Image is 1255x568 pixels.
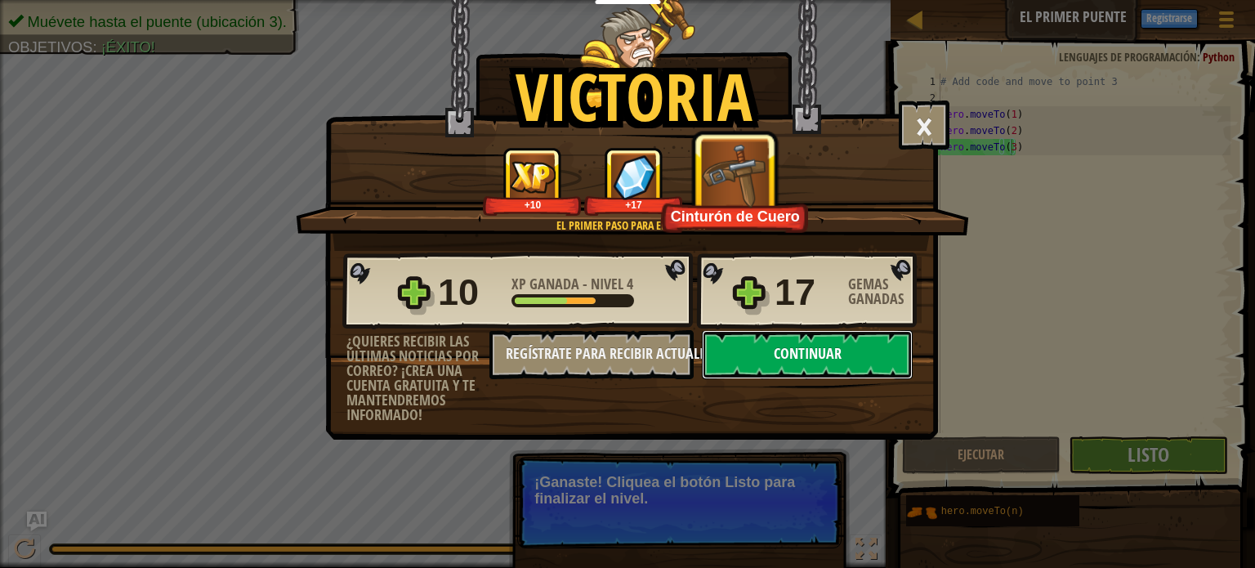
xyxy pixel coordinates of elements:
[438,266,502,319] div: 10
[702,141,770,208] img: Objeto Nuevo
[627,274,633,294] span: 4
[775,266,838,319] div: 17
[511,277,633,292] div: -
[848,277,922,306] div: Gemas Ganadas
[346,334,489,423] div: ¿Quieres recibir las últimas noticias por correo? ¡Crea una cuenta gratuita y te mantendremos inf...
[702,330,913,379] button: Continuar
[899,101,949,150] button: ×
[510,161,556,193] img: XP Ganada
[587,274,627,294] span: Nivel
[511,274,583,294] span: XP Ganada
[489,330,694,379] button: Regístrate para recibir actualizaciones
[587,199,680,211] div: +17
[486,199,578,211] div: +10
[516,60,753,132] h1: Victoria
[666,207,805,226] div: Cinturón de Cuero
[613,154,655,199] img: Gemas Ganadas
[373,217,889,234] div: El primer paso para el código.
